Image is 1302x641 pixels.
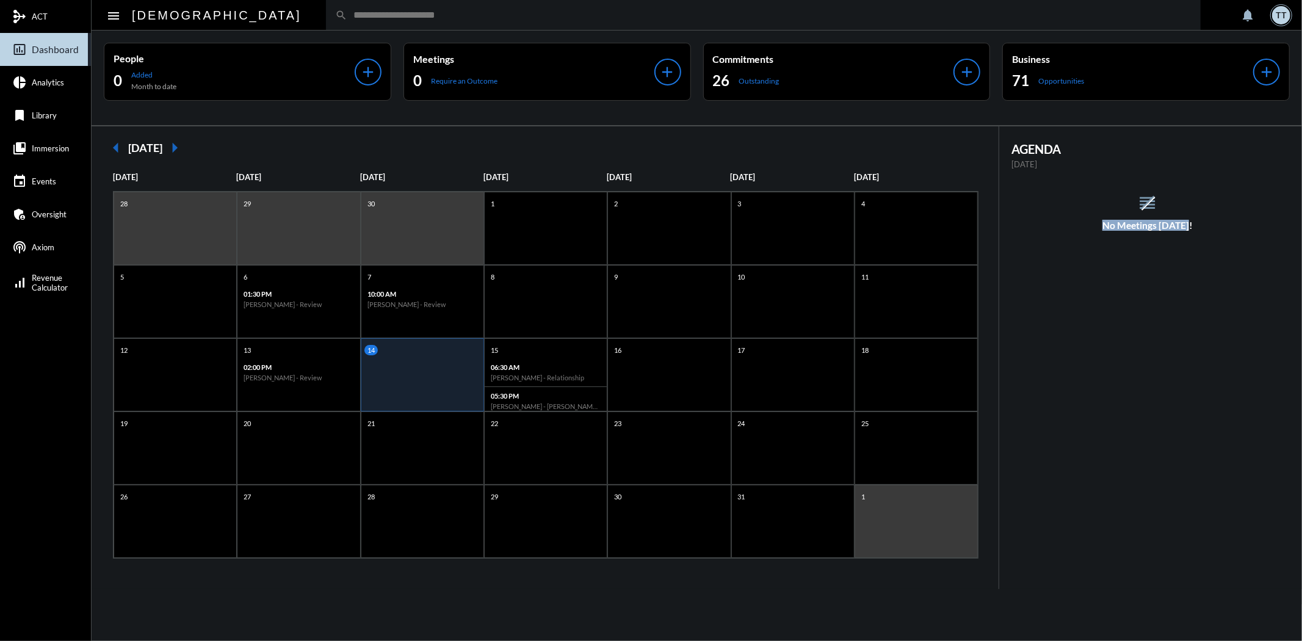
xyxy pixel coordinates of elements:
span: Library [32,110,57,120]
p: 27 [241,491,254,502]
p: [DATE] [1011,159,1284,169]
p: 30 [364,198,378,209]
h2: 0 [413,71,422,90]
p: 31 [735,491,748,502]
h2: [DATE] [128,141,162,154]
p: [DATE] [360,172,483,182]
h6: [PERSON_NAME] - Review [244,300,353,308]
mat-icon: mediation [12,9,27,24]
p: 18 [858,345,872,355]
h6: [PERSON_NAME] - Review [367,300,477,308]
h6: [PERSON_NAME] - Review [244,374,353,382]
mat-icon: bookmark [12,108,27,123]
p: 15 [488,345,501,355]
p: 29 [241,198,254,209]
p: 30 [611,491,624,502]
mat-icon: add [958,63,975,81]
p: Business [1012,53,1253,65]
p: 1 [858,491,868,502]
p: 06:30 AM [491,363,601,371]
mat-icon: insert_chart_outlined [12,42,27,57]
p: 10 [735,272,748,282]
mat-icon: admin_panel_settings [12,207,27,222]
p: Meetings [413,53,654,65]
mat-icon: notifications [1240,8,1255,23]
p: 13 [241,345,254,355]
p: 2 [611,198,621,209]
span: Oversight [32,209,67,219]
span: Events [32,176,56,186]
span: Dashboard [32,44,79,55]
p: 14 [364,345,378,355]
p: 20 [241,418,254,429]
span: Axiom [32,242,54,252]
span: ACT [32,12,48,21]
p: 9 [611,272,621,282]
p: 21 [364,418,378,429]
mat-icon: Side nav toggle icon [106,9,121,23]
p: [DATE] [607,172,730,182]
mat-icon: podcasts [12,240,27,255]
p: 26 [117,491,131,502]
button: Toggle sidenav [101,3,126,27]
mat-icon: reorder [1138,193,1158,213]
p: 17 [735,345,748,355]
mat-icon: add [360,63,377,81]
p: 19 [117,418,131,429]
mat-icon: collections_bookmark [12,141,27,156]
p: 16 [611,345,624,355]
h2: AGENDA [1011,142,1284,156]
mat-icon: add [659,63,676,81]
p: 23 [611,418,624,429]
p: Commitments [713,53,954,65]
p: [DATE] [483,172,607,182]
p: Outstanding [739,76,779,85]
p: 22 [488,418,501,429]
mat-icon: add [1258,63,1275,81]
p: Month to date [131,82,176,91]
p: 12 [117,345,131,355]
p: [DATE] [854,172,977,182]
p: 3 [735,198,745,209]
mat-icon: arrow_right [162,136,187,160]
p: [DATE] [731,172,854,182]
p: Require an Outcome [431,76,497,85]
p: [DATE] [113,172,236,182]
p: 11 [858,272,872,282]
h6: [PERSON_NAME] - [PERSON_NAME] - Relationship [491,402,601,410]
h5: No Meetings [DATE]! [999,220,1296,231]
mat-icon: search [335,9,347,21]
mat-icon: event [12,174,27,189]
p: 8 [488,272,497,282]
mat-icon: signal_cellular_alt [12,275,27,290]
p: 01:30 PM [244,290,353,298]
span: Immersion [32,143,69,153]
p: 5 [117,272,127,282]
p: 10:00 AM [367,290,477,298]
p: 6 [241,272,250,282]
div: TT [1272,6,1290,24]
h2: 0 [114,71,122,90]
p: 29 [488,491,501,502]
mat-icon: arrow_left [104,136,128,160]
p: 05:30 PM [491,392,601,400]
p: Added [131,70,176,79]
h2: 26 [713,71,730,90]
p: 25 [858,418,872,429]
p: 28 [364,491,378,502]
p: Opportunities [1038,76,1084,85]
mat-icon: pie_chart [12,75,27,90]
h6: [PERSON_NAME] - Relationship [491,374,601,382]
p: 02:00 PM [244,363,353,371]
span: Revenue Calculator [32,273,68,292]
p: 24 [735,418,748,429]
p: [DATE] [236,172,360,182]
span: Analytics [32,78,64,87]
p: 28 [117,198,131,209]
h2: 71 [1012,71,1029,90]
p: 4 [858,198,868,209]
p: 1 [488,198,497,209]
p: People [114,53,355,64]
p: 7 [364,272,374,282]
h2: [DEMOGRAPHIC_DATA] [132,5,302,25]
